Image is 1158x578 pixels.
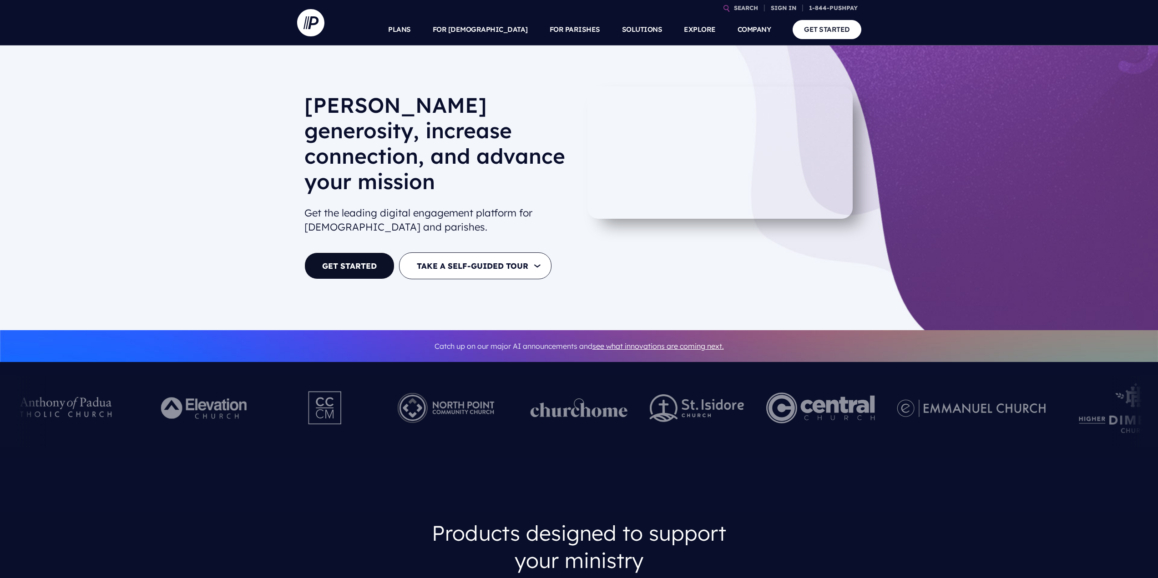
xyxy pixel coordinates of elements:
[433,14,528,45] a: FOR [DEMOGRAPHIC_DATA]
[738,14,771,45] a: COMPANY
[766,383,875,433] img: Central Church Henderson NV
[622,14,662,45] a: SOLUTIONS
[388,14,411,45] a: PLANS
[592,342,724,351] a: see what innovations are coming next.
[289,383,361,433] img: Pushpay_Logo__CCM
[304,336,854,357] p: Catch up on our major AI announcements and
[399,252,551,279] button: TAKE A SELF-GUIDED TOUR
[304,202,572,238] h2: Get the leading digital engagement platform for [DEMOGRAPHIC_DATA] and parishes.
[897,399,1046,417] img: pp_logos_3
[304,92,572,201] h1: [PERSON_NAME] generosity, increase connection, and advance your mission
[304,252,394,279] a: GET STARTED
[793,20,861,39] a: GET STARTED
[531,398,628,417] img: pp_logos_1
[142,383,268,433] img: Pushpay_Logo__Elevation
[684,14,716,45] a: EXPLORE
[550,14,600,45] a: FOR PARISHES
[650,394,744,422] img: pp_logos_2
[384,383,509,433] img: Pushpay_Logo__NorthPoint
